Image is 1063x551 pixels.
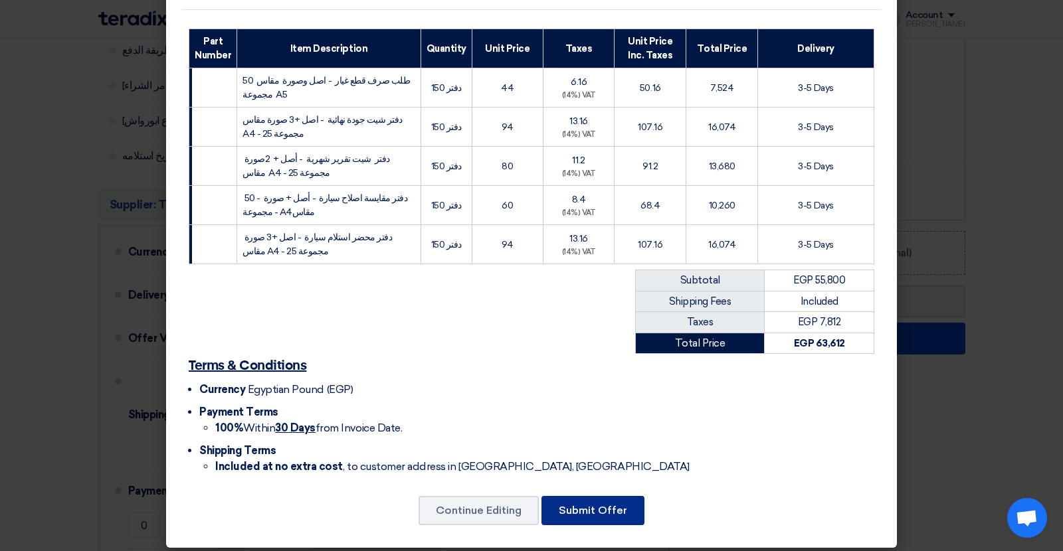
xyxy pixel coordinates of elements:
th: Unit Price Inc. Taxes [615,29,686,68]
td: Taxes [636,312,765,333]
div: (14%) VAT [549,129,609,141]
a: Open chat [1007,498,1047,538]
span: دفتر شيت جودة نهائية - اصل +3 صورة مقاس A4 - 25 مجموعة [242,114,403,139]
span: 150 دفتر [431,200,462,211]
div: (14%) VAT [549,90,609,102]
span: 150 دفتر [431,82,462,94]
span: 91.2 [642,161,658,172]
button: Continue Editing [419,496,539,525]
th: Total Price [686,29,758,68]
span: Within from Invoice Date. [215,422,402,434]
span: 150 دفتر [431,121,462,133]
span: 3-5 Days [798,239,833,250]
span: 150 دفتر [431,161,462,172]
span: دفتر محضر استلام سيارة - اصل +3 صورة مقاس A4 - 25 مجموعة [242,232,392,257]
span: Egyptian Pound (EGP) [248,383,353,396]
span: 94 [502,239,513,250]
div: (14%) VAT [549,247,609,258]
u: 30 Days [275,422,316,434]
span: 3-5 Days [798,200,833,211]
span: 13.16 [569,233,588,244]
button: Submit Offer [541,496,644,525]
strong: EGP 63,612 [794,337,845,349]
span: Currency [199,383,245,396]
span: 68.4 [640,200,660,211]
td: Shipping Fees [636,291,765,312]
span: طلب صرف قطع غيار - اصل وصورة مقاس 50 مجموعة A5 [242,75,410,100]
td: Subtotal [636,270,765,291]
span: 107.16 [638,121,662,133]
th: Item Description [237,29,421,68]
span: 3-5 Days [798,82,833,94]
li: , to customer address in [GEOGRAPHIC_DATA], [GEOGRAPHIC_DATA] [215,459,874,475]
span: 8.4 [572,194,586,205]
span: 80 [502,161,513,172]
strong: 100% [215,422,243,434]
span: 16,074 [708,239,735,250]
th: Part Number [189,29,237,68]
span: 11.2 [572,155,585,166]
td: EGP 55,800 [765,270,874,291]
span: 3-5 Days [798,161,833,172]
td: Total Price [636,333,765,354]
span: 6.16 [571,76,587,88]
span: Shipping Terms [199,444,276,457]
span: 13,680 [709,161,735,172]
span: EGP 7,812 [798,316,841,328]
th: Quantity [421,29,472,68]
span: دفتر مقايسة اصلاح سيارة - أصل + صورة - 50 مجموعة - A4مقاس [242,193,407,218]
div: (14%) VAT [549,208,609,219]
span: Included [801,295,838,307]
span: 3-5 Days [798,121,833,133]
th: Taxes [543,29,615,68]
span: دفتر شيت تقرير شهرية - أصل + 2صورة مقاس A4 - 25 مجموعة [242,153,390,179]
span: 16,074 [708,121,735,133]
span: 60 [502,200,513,211]
span: 150 دفتر [431,239,462,250]
u: Terms & Conditions [189,359,306,372]
span: 107.16 [638,239,662,250]
span: 13.16 [569,116,588,127]
th: Unit Price [472,29,543,68]
span: 94 [502,121,513,133]
span: 44 [501,82,514,94]
span: 7,524 [710,82,734,94]
strong: Included at no extra cost [215,460,343,473]
span: 10,260 [709,200,735,211]
span: 50.16 [640,82,661,94]
div: (14%) VAT [549,169,609,180]
span: Payment Terms [199,406,278,418]
th: Delivery [758,29,874,68]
